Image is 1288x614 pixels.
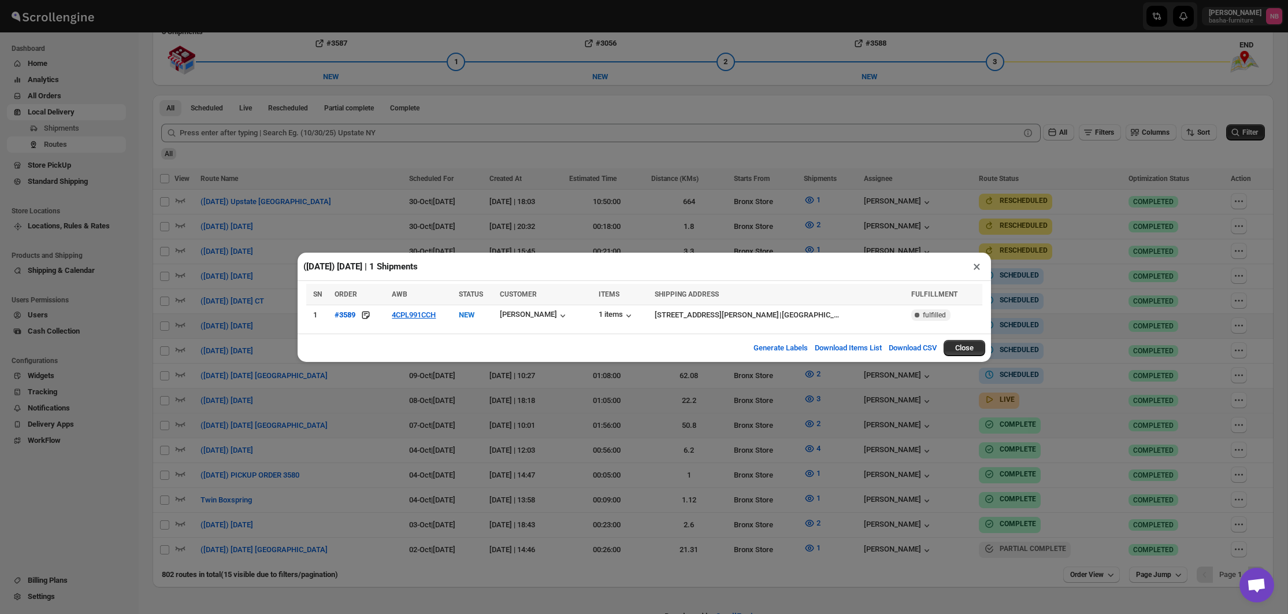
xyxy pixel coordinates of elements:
td: 1 [306,305,331,325]
button: Close [944,340,985,356]
div: | [655,309,904,321]
span: fulfilled [923,310,946,320]
button: [PERSON_NAME] [500,310,569,321]
div: [GEOGRAPHIC_DATA] [782,309,843,321]
button: #3589 [335,309,355,321]
span: SN [313,290,322,298]
span: AWB [392,290,407,298]
span: STATUS [459,290,483,298]
button: × [968,258,985,275]
span: FULFILLMENT [911,290,957,298]
span: ITEMS [599,290,619,298]
span: SHIPPING ADDRESS [655,290,719,298]
span: ORDER [335,290,357,298]
div: #3589 [335,310,355,319]
button: Generate Labels [747,336,815,360]
div: Open chat [1239,568,1274,602]
button: 4CPL991CCH [392,310,436,319]
span: NEW [459,310,474,319]
button: Download Items List [808,336,889,360]
div: [STREET_ADDRESS][PERSON_NAME] [655,309,779,321]
h2: ([DATE]) [DATE] | 1 Shipments [303,261,418,272]
span: CUSTOMER [500,290,537,298]
button: 1 items [599,310,634,321]
button: Download CSV [882,336,944,360]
